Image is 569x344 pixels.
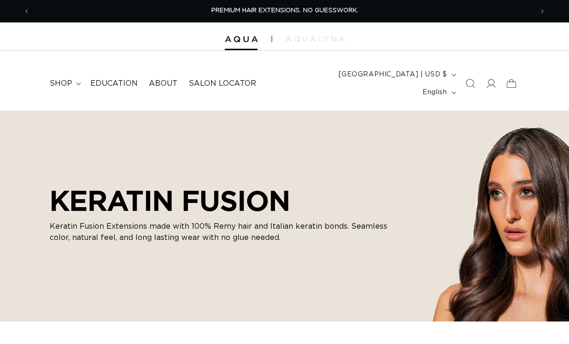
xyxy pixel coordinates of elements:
h2: KERATIN FUSION [50,184,406,217]
button: English [417,83,459,101]
a: Education [85,73,143,94]
img: aqualyna.com [286,36,345,42]
span: PREMIUM HAIR EXTENSIONS. NO GUESSWORK. [211,7,358,14]
span: About [149,79,177,89]
button: Previous announcement [16,2,37,20]
p: Keratin Fusion Extensions made with 100% Remy hair and Italian keratin bonds. Seamless color, nat... [50,221,406,243]
span: Education [90,79,138,89]
span: [GEOGRAPHIC_DATA] | USD $ [339,70,447,80]
a: About [143,73,183,94]
img: Aqua Hair Extensions [225,36,258,43]
span: Salon Locator [189,79,256,89]
span: English [422,88,447,97]
button: [GEOGRAPHIC_DATA] | USD $ [333,66,460,83]
a: Salon Locator [183,73,262,94]
summary: shop [44,73,85,94]
span: shop [50,79,72,89]
summary: Search [460,73,480,94]
button: Next announcement [532,2,553,20]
